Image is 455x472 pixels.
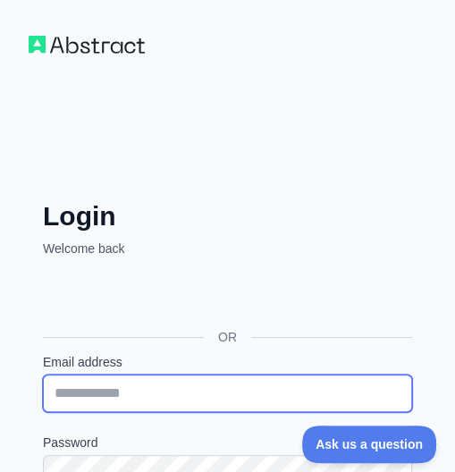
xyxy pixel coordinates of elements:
[43,240,412,257] p: Welcome back
[43,434,412,451] label: Password
[34,277,320,316] iframe: Sign in with Google Button
[43,353,412,371] label: Email address
[302,426,437,463] iframe: Toggle Customer Support
[43,200,412,232] h2: Login
[29,36,145,54] img: Workflow
[204,328,251,346] span: OR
